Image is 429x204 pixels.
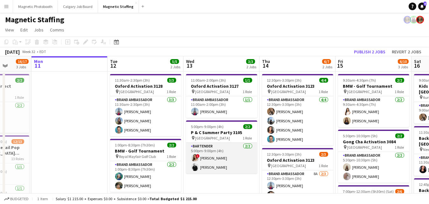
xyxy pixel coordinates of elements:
[267,78,302,83] span: 12:30pm-3:30pm (3h)
[395,89,404,94] span: 1 Role
[262,74,333,146] app-job-card: 12:30pm-3:30pm (3h)4/4Oxford Activation 3123 [GEOGRAPHIC_DATA]1 RoleBrand Ambassador4/412:30pm-3:...
[338,96,409,127] app-card-role: Brand Ambassador2/29:30am-4:30pm (7h)[PERSON_NAME][PERSON_NAME]
[98,0,139,13] button: Magnetic Staffing
[395,189,404,194] span: 2/6
[110,139,181,192] div: 1:00pm-8:30pm (7h30m)2/2BMW - Golf Tournament Royal Mayfair Golf Club1 RoleBrand Ambassador2/21:0...
[16,59,29,64] span: 16/17
[347,89,382,94] span: [GEOGRAPHIC_DATA]
[246,59,255,64] span: 3/3
[167,89,176,94] span: 1 Role
[186,83,257,89] h3: Oxford Activation 3127
[186,130,257,135] h3: P & C Summer Party 3105
[389,48,424,56] button: Revert 2 jobs
[167,143,176,147] span: 2/2
[319,89,328,94] span: 1 Role
[167,78,176,83] span: 3/3
[119,154,156,159] span: Royal Mayfair Golf Club
[185,62,194,69] span: 13
[416,16,424,24] app-user-avatar: Bianca Fantauzzi
[5,49,20,55] div: [DATE]
[347,145,382,150] span: [GEOGRAPHIC_DATA]
[110,58,117,64] span: Tue
[395,145,404,150] span: 1 Role
[337,62,343,69] span: 15
[3,195,30,202] button: Budgeted
[338,83,409,89] h3: BMW - Golf Tournament
[319,163,328,168] span: 1 Role
[34,58,43,64] span: Mon
[262,157,333,163] h3: Oxford Activation 3123
[115,78,150,83] span: 11:30am-2:30pm (3h)
[195,136,230,140] span: [GEOGRAPHIC_DATA]
[395,78,404,83] span: 2/2
[186,120,257,173] app-job-card: 5:00pm-9:00pm (4h)2/2P & C Summer Party 3105 [GEOGRAPHIC_DATA]1 RoleBartender2/25:00pm-9:00pm (4h...
[261,62,270,69] span: 14
[110,74,181,136] app-job-card: 11:30am-2:30pm (3h)3/3Oxford Activation 3128 [GEOGRAPHIC_DATA]1 RoleBrand Ambassador3/311:30am-2:...
[5,27,14,33] span: View
[186,96,257,118] app-card-role: Brand Ambassador1/111:00am-2:00pm (3h)[PERSON_NAME]
[47,26,67,34] a: Comms
[243,124,252,129] span: 2/2
[271,163,306,168] span: [GEOGRAPHIC_DATA]
[39,49,46,54] div: EDT
[338,74,409,127] app-job-card: 9:30am-4:30pm (7h)2/2BMW - Golf Tournament [GEOGRAPHIC_DATA]1 RoleBrand Ambassador2/29:30am-4:30p...
[109,62,117,69] span: 12
[262,58,270,64] span: Thu
[243,78,252,83] span: 1/1
[338,130,409,183] app-job-card: 5:30pm-10:30pm (5h)2/2Gong Cha Activation 3084 [GEOGRAPHIC_DATA]1 RoleBrand Ambassador2/25:30pm-1...
[246,65,256,69] div: 2 Jobs
[15,95,24,100] span: 1 Role
[267,152,302,157] span: 12:30pm-3:30pm (3h)
[398,59,409,64] span: 6/10
[343,133,378,138] span: 5:30pm-10:30pm (5h)
[15,78,24,83] span: 2/2
[35,196,50,201] span: 1 item
[13,0,58,13] button: Magnetic Photobooth
[319,78,328,83] span: 4/4
[16,65,28,69] div: 3 Jobs
[343,189,394,194] span: 7:00pm-12:30am (5h30m) (Sat)
[20,27,28,33] span: Edit
[11,156,24,161] span: 13 Roles
[115,143,155,147] span: 1:00pm-8:30pm (7h30m)
[191,124,224,129] span: 5:00pm-9:00pm (4h)
[338,152,409,183] app-card-role: Brand Ambassador2/25:30pm-10:30pm (5h)[PERSON_NAME][PERSON_NAME]
[110,148,181,154] h3: BMW - Golf Tournament
[424,2,426,6] span: 5
[186,74,257,118] div: 11:00am-2:00pm (3h)1/1Oxford Activation 3127 [GEOGRAPHIC_DATA]1 RoleBrand Ambassador1/111:00am-2:...
[351,48,388,56] button: Publish 2 jobs
[338,139,409,145] h3: Gong Cha Activation 3084
[3,26,17,34] a: View
[196,154,200,158] span: !
[58,0,98,13] button: Calgary Job Board
[10,197,29,201] span: Budgeted
[149,196,197,201] span: Total Budgeted $1 215.00
[410,16,418,24] app-user-avatar: Maria Lopes
[31,26,46,34] a: Jobs
[322,59,331,64] span: 6/7
[398,65,408,69] div: 3 Jobs
[50,27,64,33] span: Comms
[395,133,404,138] span: 2/2
[413,62,421,69] span: 16
[18,26,30,34] a: Edit
[170,59,179,64] span: 5/5
[191,78,226,83] span: 11:00am-2:00pm (3h)
[110,83,181,89] h3: Oxford Activation 3128
[5,15,64,24] h1: Magnetic Staffing
[319,152,328,157] span: 2/3
[167,154,176,159] span: 1 Role
[186,143,257,173] app-card-role: Bartender2/25:00pm-9:00pm (4h)![PERSON_NAME][PERSON_NAME]
[414,58,421,64] span: Sat
[33,62,43,69] span: 11
[195,89,230,94] span: [GEOGRAPHIC_DATA]
[56,196,197,201] div: Salary $1 215.00 + Expenses $0.00 + Subsistence $0.00 =
[110,96,181,136] app-card-role: Brand Ambassador3/311:30am-2:30pm (3h)[PERSON_NAME][PERSON_NAME][PERSON_NAME]
[404,16,411,24] app-user-avatar: Bianca Fantauzzi
[21,49,37,54] span: Week 32
[11,139,24,144] span: 12/13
